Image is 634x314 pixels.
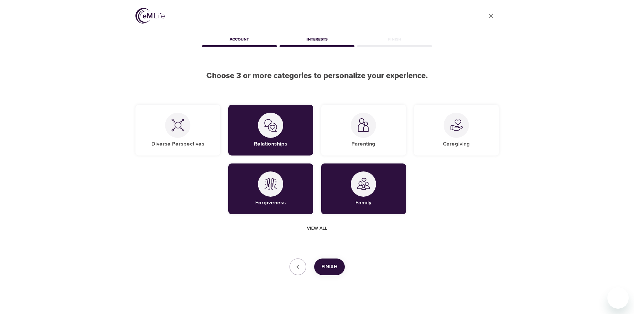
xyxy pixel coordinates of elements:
[357,118,370,132] img: Parenting
[264,177,277,191] img: Forgiveness
[321,262,337,271] span: Finish
[314,259,345,275] button: Finish
[151,141,204,148] h5: Diverse Perspectives
[321,163,406,214] div: FamilyFamily
[414,105,499,156] div: CaregivingCaregiving
[135,71,499,81] h2: Choose 3 or more categories to personalize your experience.
[351,141,375,148] h5: Parenting
[255,199,286,206] h5: Forgiveness
[228,163,313,214] div: ForgivenessForgiveness
[264,119,277,132] img: Relationships
[321,105,406,156] div: ParentingParenting
[254,141,287,148] h5: Relationships
[443,141,470,148] h5: Caregiving
[607,287,629,309] iframe: Button to launch messaging window
[307,224,327,233] span: View all
[357,177,370,191] img: Family
[135,8,165,24] img: logo
[355,199,371,206] h5: Family
[228,105,313,156] div: RelationshipsRelationships
[171,119,184,132] img: Diverse Perspectives
[450,119,463,132] img: Caregiving
[304,222,330,235] button: View all
[483,8,499,24] a: close
[135,105,220,156] div: Diverse PerspectivesDiverse Perspectives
